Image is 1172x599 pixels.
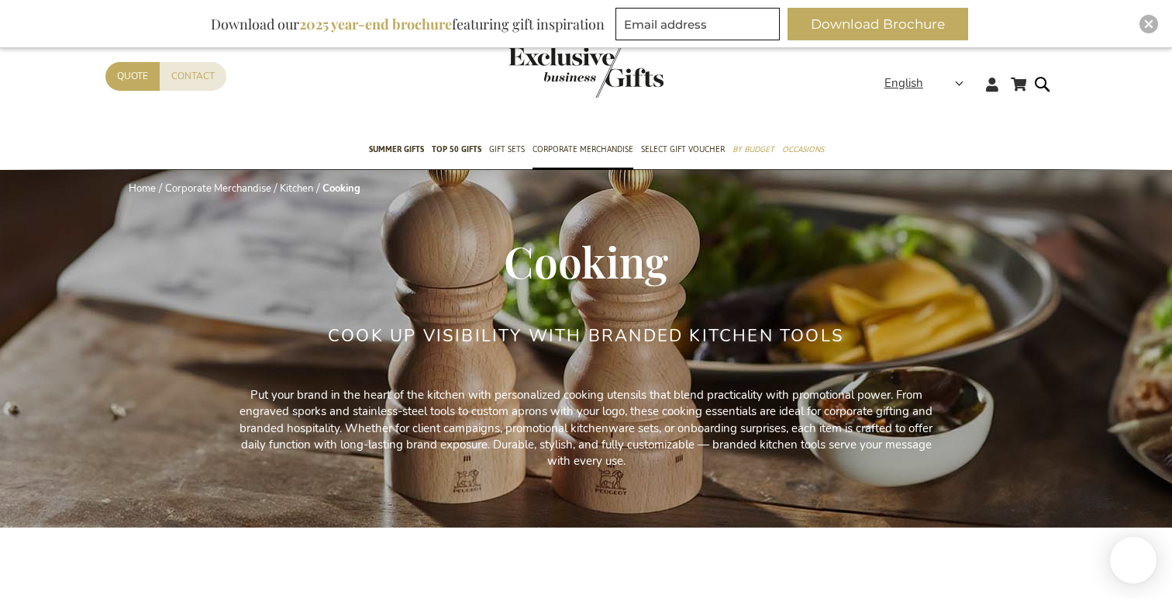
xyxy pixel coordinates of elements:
span: Cooking [504,232,668,289]
button: Download Brochure [788,8,968,40]
p: Put your brand in the heart of the kitchen with personalized cooking utensils that blend practica... [237,387,935,470]
span: Summer Gifts [369,141,424,158]
span: By Budget [732,141,774,158]
span: Select Gift Voucher [641,141,725,158]
b: 2025 year-end brochure [299,15,452,33]
a: store logo [508,47,586,98]
span: English [884,74,923,92]
a: Corporate Merchandise [165,182,271,196]
div: English [884,74,974,92]
a: Contact [160,62,226,91]
form: marketing offers and promotions [615,8,784,45]
iframe: belco-activator-frame [1110,537,1156,583]
img: Exclusive Business gifts logo [508,47,664,98]
span: Corporate Merchandise [533,141,633,158]
h2: Cook Up Visibility with Branded Kitchen Tools [328,327,844,345]
img: Close [1144,19,1153,29]
strong: Cooking [322,182,360,196]
input: Email address [615,8,780,40]
span: Gift Sets [489,141,525,158]
a: Quote [105,62,160,91]
div: Close [1139,15,1158,33]
a: Home [129,182,156,196]
div: Download our featuring gift inspiration [204,8,612,40]
a: Kitchen [280,182,313,196]
span: Occasions [782,141,824,158]
span: TOP 50 Gifts [432,141,481,158]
